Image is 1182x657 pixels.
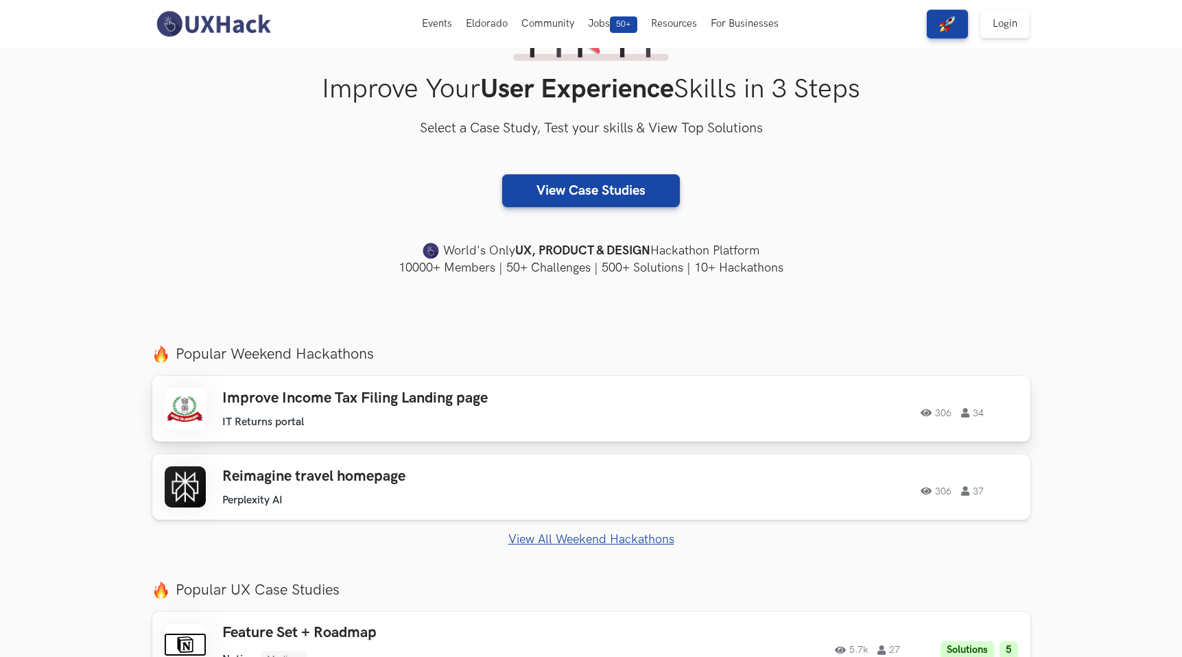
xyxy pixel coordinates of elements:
[835,645,868,655] span: 5.7k
[152,259,1030,276] h4: 10000+ Members | 50+ Challenges | 500+ Solutions | 10+ Hackathons
[961,408,984,418] span: 34
[877,645,900,655] span: 27
[222,468,612,486] h3: Reimagine travel homepage
[152,532,1030,547] a: View All Weekend Hackathons
[152,73,1030,106] h1: Improve Your Skills in 3 Steps
[152,345,1030,363] label: Popular Weekend Hackathons
[423,242,439,260] img: uxhack-favicon-image.png
[515,241,650,261] strong: UX, PRODUCT & DESIGN
[152,582,169,599] img: fire.png
[502,174,680,207] a: View Case Studies
[152,346,169,363] img: fire.png
[152,118,1030,140] h3: Select a Case Study, Test your skills & View Top Solutions
[152,581,1030,599] label: Popular UX Case Studies
[961,486,984,496] span: 37
[610,16,637,33] span: 50+
[480,73,674,106] strong: User Experience
[222,416,304,429] li: IT Returns portal
[939,16,956,32] img: rocket
[921,408,951,418] span: 306
[980,10,1030,38] a: Login
[152,376,1030,442] a: Improve Income Tax Filing Landing page IT Returns portal 306 34
[152,454,1030,520] a: Reimagine travel homepage Perplexity AI 306 37
[152,241,1030,261] h4: World's Only Hackathon Platform
[222,624,612,642] h3: Feature Set + Roadmap
[152,10,274,38] img: UXHack-logo.png
[222,494,283,507] li: Perplexity AI
[222,390,612,407] h3: Improve Income Tax Filing Landing page
[921,486,951,496] span: 306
